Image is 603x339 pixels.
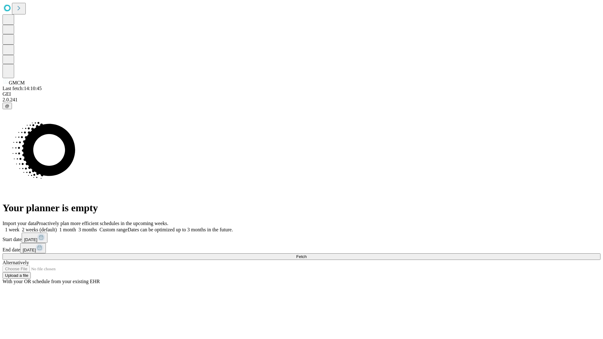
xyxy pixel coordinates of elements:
[3,260,29,265] span: Alternatively
[5,104,9,108] span: @
[3,243,600,253] div: End date
[36,221,168,226] span: Proactively plan more efficient schedules in the upcoming weeks.
[3,97,600,103] div: 2.0.241
[3,202,600,214] h1: Your planner is empty
[22,233,47,243] button: [DATE]
[3,253,600,260] button: Fetch
[3,86,42,91] span: Last fetch: 14:10:45
[100,227,128,232] span: Custom range
[3,279,100,284] span: With your OR schedule from your existing EHR
[3,233,600,243] div: Start date
[24,237,37,242] span: [DATE]
[23,248,36,252] span: [DATE]
[59,227,76,232] span: 1 month
[3,221,36,226] span: Import your data
[20,243,46,253] button: [DATE]
[22,227,57,232] span: 2 weeks (default)
[5,227,19,232] span: 1 week
[296,254,307,259] span: Fetch
[128,227,233,232] span: Dates can be optimized up to 3 months in the future.
[79,227,97,232] span: 3 months
[3,91,600,97] div: GEI
[9,80,25,85] span: GMCM
[3,272,31,279] button: Upload a file
[3,103,12,109] button: @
